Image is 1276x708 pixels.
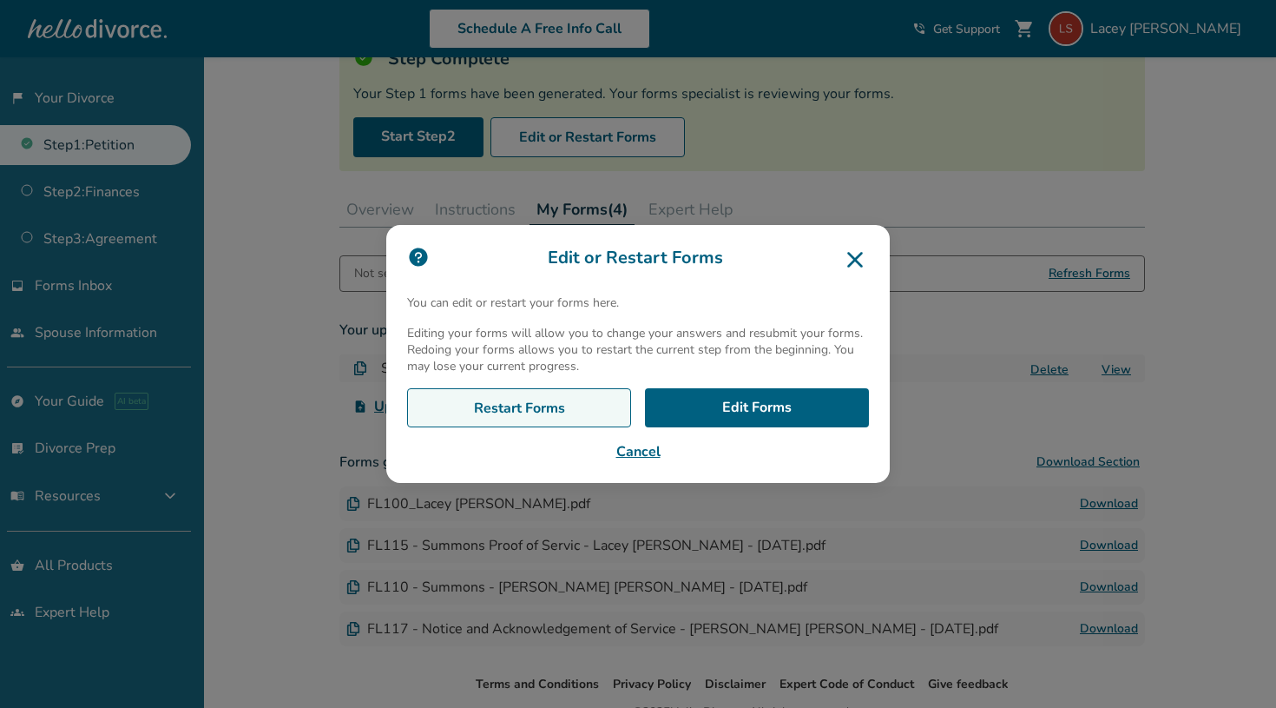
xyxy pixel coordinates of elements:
p: Editing your forms will allow you to change your answers and resubmit your forms. Redoing your fo... [407,325,869,374]
img: icon [407,246,430,268]
a: Edit Forms [645,388,869,428]
iframe: Chat Widget [1189,625,1276,708]
button: Cancel [407,441,869,462]
p: You can edit or restart your forms here. [407,294,869,311]
h3: Edit or Restart Forms [407,246,869,274]
a: Restart Forms [407,388,631,428]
